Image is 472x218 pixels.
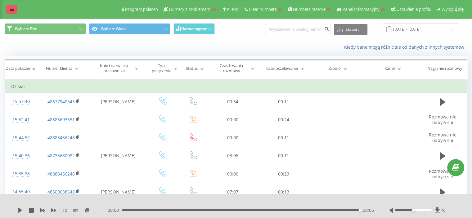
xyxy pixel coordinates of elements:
[208,93,258,111] td: 00:54
[11,168,31,180] div: 15:35:38
[47,99,75,105] a: 48577940543
[384,66,395,71] div: Kanał
[334,24,367,35] button: Eksport
[15,26,37,31] span: Wybierz Filtr
[186,66,198,71] div: Status
[429,132,456,143] span: Rozmowa nie odbyła się
[47,189,75,195] a: 48500038648
[258,165,309,183] td: 00:23
[47,171,75,177] a: 48883456248
[125,7,158,12] span: Program poleceń
[173,23,215,34] button: Harmonogram
[258,183,309,201] td: 00:13
[208,183,258,201] td: 07:07
[62,207,67,213] span: 1 x
[208,165,258,183] td: 00:00
[258,147,309,165] td: 00:11
[266,66,298,71] div: Czas oczekiwania
[151,63,171,73] div: Typ połączenia
[208,147,258,165] td: 03:06
[397,7,431,12] span: Ustawienia profilu
[249,7,277,12] span: Clear numbers
[11,150,31,162] div: 15:40:36
[181,27,207,31] span: Harmonogram
[412,209,414,211] div: Accessibility label
[329,66,341,71] div: Źródło
[47,117,75,122] a: 48883693651
[11,132,31,144] div: 15:44:52
[96,63,132,73] div: Imię i nazwisko pracownika
[258,111,309,129] td: 00:24
[208,111,258,129] td: 00:00
[227,7,239,12] span: Klienci
[208,129,258,147] td: 00:00
[6,66,35,71] div: Data połączenia
[265,24,331,35] input: Wyszukiwanie według numeru
[293,7,326,12] span: Numbers reserve
[5,23,86,34] button: Wybierz Filtr
[359,209,361,211] div: Accessibility label
[89,23,170,34] button: Wybierz Widok
[11,96,31,108] div: 15:57:40
[47,135,75,140] a: 48883456248
[169,7,211,12] span: Numery z problemami
[427,66,462,71] div: Nagranie rozmowy
[429,168,456,180] span: Rozmowa nie odbyła się
[90,183,147,201] td: [PERSON_NAME]
[442,7,464,12] span: Wyloguj się
[344,44,467,50] a: Kiedy dane mogą różnić się od danych z innych systemów
[5,80,467,93] td: Dzisiaj
[363,207,374,213] span: 00:05
[46,66,72,71] div: Numer klienta
[258,93,309,111] td: 00:11
[429,114,456,125] span: Rozmowa nie odbyła się
[11,114,31,126] div: 15:52:41
[108,207,122,213] span: 00:00
[90,93,147,111] td: [PERSON_NAME]
[258,129,309,147] td: 00:11
[90,147,147,165] td: [PERSON_NAME]
[11,186,31,198] div: 14:55:40
[342,7,380,12] span: Panel Informacyjny
[215,63,248,73] div: Czas trwania rozmowy
[47,153,75,158] a: 48735680082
